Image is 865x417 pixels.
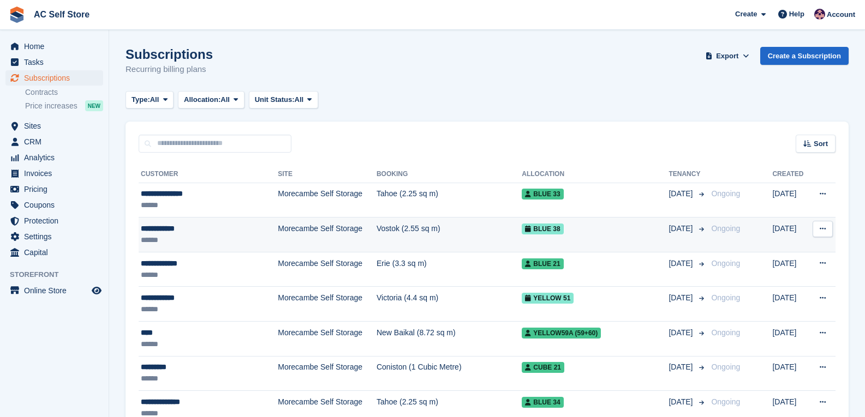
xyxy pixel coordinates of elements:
td: [DATE] [772,217,809,252]
span: [DATE] [669,396,695,408]
td: [DATE] [772,183,809,217]
span: Invoices [24,166,90,181]
span: [DATE] [669,223,695,234]
a: Contracts [25,87,103,98]
button: Type: All [126,91,174,109]
th: Site [278,166,377,183]
img: stora-icon-8386f47178a22dfd0bd8f6a31ec36ba5ce8667c1dd55bd0f319d3a0aa187defe.svg [9,7,25,23]
td: Erie (3.3 sq m) [377,252,522,287]
td: Victoria (4.4 sq m) [377,287,522,322]
span: Account [827,9,855,20]
p: Recurring billing plans [126,63,213,76]
span: Export [716,51,738,62]
span: Ongoing [711,189,740,198]
h1: Subscriptions [126,47,213,62]
span: Price increases [25,101,77,111]
span: Storefront [10,269,109,280]
span: All [295,94,304,105]
span: Ongoing [711,328,740,337]
span: Type: [132,94,150,105]
span: Allocation: [184,94,220,105]
span: Protection [24,213,90,228]
span: All [220,94,230,105]
span: Capital [24,245,90,260]
img: Ted Cox [814,9,825,20]
th: Customer [139,166,278,183]
span: Pricing [24,182,90,197]
td: Morecambe Self Storage [278,356,377,391]
span: Unit Status: [255,94,295,105]
td: [DATE] [772,252,809,287]
td: [DATE] [772,322,809,356]
td: Morecambe Self Storage [278,183,377,217]
span: Sort [814,138,828,149]
a: menu [5,70,103,86]
td: [DATE] [772,356,809,391]
td: Morecambe Self Storage [278,217,377,252]
span: Sites [24,118,90,134]
td: Coniston (1 Cubic Metre) [377,356,522,391]
span: Ongoing [711,293,740,302]
span: Home [24,39,90,54]
td: Morecambe Self Storage [278,322,377,356]
a: menu [5,283,103,298]
a: menu [5,245,103,260]
span: Settings [24,229,90,244]
span: Coupons [24,197,90,213]
span: Analytics [24,150,90,165]
a: menu [5,229,103,244]
span: [DATE] [669,327,695,339]
span: Online Store [24,283,90,298]
th: Booking [377,166,522,183]
th: Allocation [522,166,669,183]
span: [DATE] [669,361,695,373]
span: Ongoing [711,362,740,371]
button: Unit Status: All [249,91,318,109]
td: [DATE] [772,287,809,322]
td: Morecambe Self Storage [278,252,377,287]
button: Allocation: All [178,91,244,109]
a: menu [5,197,103,213]
a: menu [5,55,103,70]
span: [DATE] [669,258,695,269]
td: New Baikal (8.72 sq m) [377,322,522,356]
span: All [150,94,159,105]
span: [DATE] [669,188,695,200]
a: Price increases NEW [25,100,103,112]
a: menu [5,150,103,165]
button: Export [703,47,751,65]
span: Subscriptions [24,70,90,86]
span: Yellow 51 [522,293,574,304]
a: AC Self Store [29,5,94,23]
a: Preview store [90,284,103,297]
span: Ongoing [711,224,740,233]
span: Yellow59a (59+60) [522,328,601,339]
span: Create [735,9,757,20]
a: menu [5,213,103,228]
span: Ongoing [711,397,740,406]
td: Morecambe Self Storage [278,287,377,322]
a: Create a Subscription [760,47,849,65]
th: Tenancy [669,166,707,183]
td: Vostok (2.55 sq m) [377,217,522,252]
a: menu [5,118,103,134]
span: Cube 21 [522,362,564,373]
span: Blue 38 [522,223,563,234]
a: menu [5,182,103,197]
a: menu [5,166,103,181]
span: Help [789,9,804,20]
span: CRM [24,134,90,149]
span: Blue 33 [522,189,563,200]
div: NEW [85,100,103,111]
span: Blue 21 [522,258,563,269]
th: Created [772,166,809,183]
td: Tahoe (2.25 sq m) [377,183,522,217]
span: [DATE] [669,292,695,304]
span: Tasks [24,55,90,70]
a: menu [5,134,103,149]
a: menu [5,39,103,54]
span: Blue 34 [522,397,563,408]
span: Ongoing [711,259,740,268]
